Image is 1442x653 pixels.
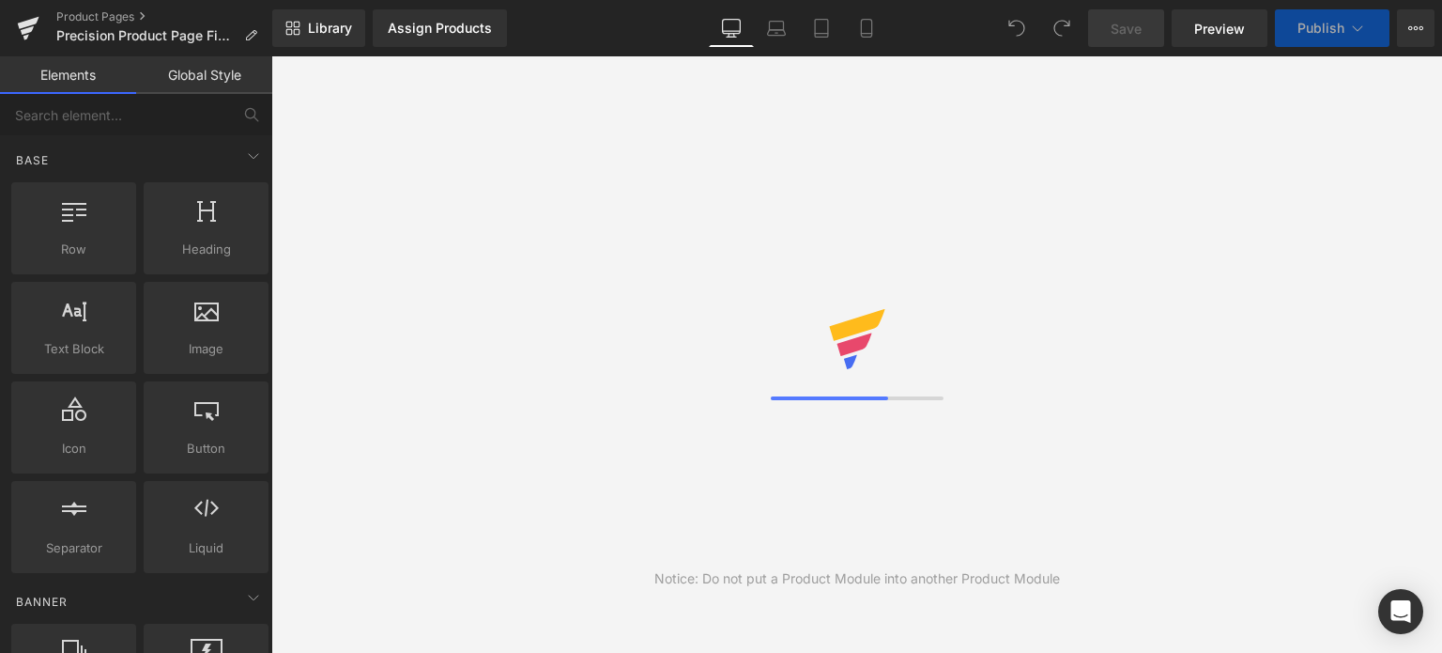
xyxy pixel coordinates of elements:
span: Preview [1194,19,1245,39]
span: Text Block [17,339,130,359]
span: Icon [17,439,130,459]
span: Banner [14,593,69,611]
span: Button [149,439,263,459]
span: Save [1111,19,1142,39]
span: Publish [1297,21,1344,36]
a: Product Pages [56,9,272,24]
button: More [1397,9,1434,47]
button: Undo [998,9,1035,47]
span: Base [14,151,51,169]
div: Open Intercom Messenger [1378,589,1423,634]
span: Liquid [149,538,263,558]
span: Separator [17,538,130,558]
span: Row [17,240,130,259]
button: Redo [1043,9,1081,47]
a: Desktop [709,9,754,47]
div: Assign Products [388,21,492,36]
a: Tablet [799,9,844,47]
span: Library [308,20,352,37]
a: Laptop [754,9,799,47]
a: New Library [272,9,365,47]
div: Notice: Do not put a Product Module into another Product Module [654,568,1060,589]
span: Heading [149,240,263,259]
a: Mobile [844,9,889,47]
a: Preview [1172,9,1267,47]
span: Image [149,339,263,359]
button: Publish [1275,9,1389,47]
span: Precision Product Page Final 1 [56,28,237,43]
a: Global Style [136,56,272,94]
